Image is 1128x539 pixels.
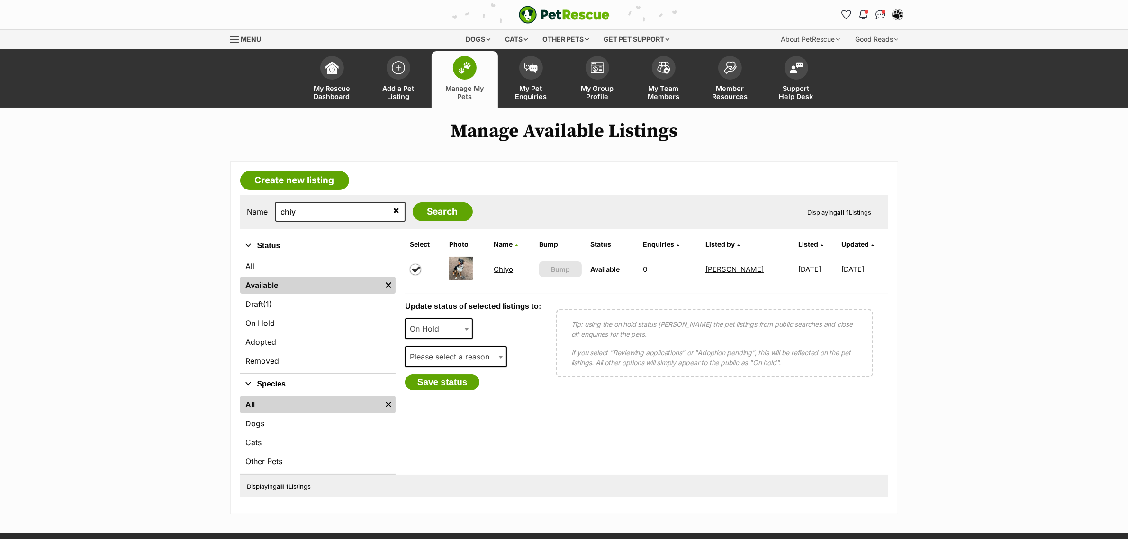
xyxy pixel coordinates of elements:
a: On Hold [240,314,396,332]
a: PetRescue [519,6,610,24]
th: Bump [535,237,586,252]
div: Get pet support [597,30,676,49]
th: Photo [445,237,489,252]
img: help-desk-icon-fdf02630f3aa405de69fd3d07c3f3aa587a6932b1a1747fa1d2bba05be0121f9.svg [790,62,803,73]
button: My account [890,7,905,22]
th: Status [587,237,638,252]
span: My Pet Enquiries [510,84,552,100]
strong: all 1 [838,208,849,216]
span: Please select a reason [406,350,499,363]
button: Status [240,240,396,252]
span: My Group Profile [576,84,619,100]
span: My Team Members [642,84,685,100]
div: Good Reads [849,30,905,49]
button: Notifications [856,7,871,22]
div: Dogs [459,30,497,49]
p: Tip: using the on hold status [PERSON_NAME] the pet listings from public searches and close off e... [571,319,858,339]
a: My Team Members [631,51,697,108]
input: Search [413,202,473,221]
a: Other Pets [240,453,396,470]
img: notifications-46538b983faf8c2785f20acdc204bb7945ddae34d4c08c2a6579f10ce5e182be.svg [859,10,867,19]
span: Support Help Desk [775,84,818,100]
ul: Account quick links [839,7,905,22]
p: If you select "Reviewing applications" or "Adoption pending", this will be reflected on the pet l... [571,348,858,368]
a: My Group Profile [564,51,631,108]
a: Name [494,240,518,248]
span: Updated [841,240,869,248]
a: Manage My Pets [432,51,498,108]
a: My Rescue Dashboard [299,51,365,108]
span: (1) [263,298,272,310]
img: add-pet-listing-icon-0afa8454b4691262ce3f59096e99ab1cd57d4a30225e0717b998d2c9b9846f56.svg [392,61,405,74]
td: 0 [639,253,701,286]
span: translation missing: en.admin.listings.index.attributes.enquiries [643,240,674,248]
span: Displaying Listings [808,208,872,216]
a: All [240,396,381,413]
img: pet-enquiries-icon-7e3ad2cf08bfb03b45e93fb7055b45f3efa6380592205ae92323e6603595dc1f.svg [524,63,538,73]
span: Add a Pet Listing [377,84,420,100]
div: Cats [498,30,534,49]
a: Chiyo [494,265,513,274]
span: Bump [551,264,570,274]
span: Name [494,240,513,248]
button: Species [240,378,396,390]
span: Member Resources [709,84,751,100]
button: Save status [405,374,480,390]
td: [DATE] [841,253,887,286]
a: Adopted [240,333,396,350]
a: Removed [240,352,396,369]
span: Displaying Listings [247,483,311,490]
a: Conversations [873,7,888,22]
div: About PetRescue [775,30,847,49]
span: Listed [798,240,818,248]
img: group-profile-icon-3fa3cf56718a62981997c0bc7e787c4b2cf8bcc04b72c1350f741eb67cf2f40e.svg [591,62,604,73]
a: [PERSON_NAME] [705,265,764,274]
img: dashboard-icon-eb2f2d2d3e046f16d808141f083e7271f6b2e854fb5c12c21221c1fb7104beca.svg [325,61,339,74]
a: Create new listing [240,171,349,190]
a: Listed by [705,240,740,248]
img: chat-41dd97257d64d25036548639549fe6c8038ab92f7586957e7f3b1b290dea8141.svg [875,10,885,19]
span: Please select a reason [405,346,507,367]
a: Draft [240,296,396,313]
div: Species [240,394,396,474]
a: All [240,258,396,275]
label: Update status of selected listings to: [405,301,541,311]
img: team-members-icon-5396bd8760b3fe7c0b43da4ab00e1e3bb1a5d9ba89233759b79545d2d3fc5d0d.svg [657,62,670,74]
span: Menu [241,35,262,43]
img: logo-e224e6f780fb5917bec1dbf3a21bbac754714ae5b6737aabdf751b685950b380.svg [519,6,610,24]
div: Status [240,256,396,373]
a: Add a Pet Listing [365,51,432,108]
a: Remove filter [381,277,396,294]
td: [DATE] [794,253,840,286]
div: Other pets [536,30,596,49]
a: Updated [841,240,874,248]
a: Remove filter [381,396,396,413]
span: Manage My Pets [443,84,486,100]
span: Available [590,265,620,273]
button: Bump [539,261,582,277]
a: Favourites [839,7,854,22]
a: Available [240,277,381,294]
a: Menu [230,30,268,47]
label: Name [247,207,268,216]
span: On Hold [406,322,449,335]
a: Listed [798,240,823,248]
span: On Hold [405,318,473,339]
span: My Rescue Dashboard [311,84,353,100]
th: Select [406,237,444,252]
img: manage-my-pets-icon-02211641906a0b7f246fdf0571729dbe1e7629f14944591b6c1af311fb30b64b.svg [458,62,471,74]
img: member-resources-icon-8e73f808a243e03378d46382f2149f9095a855e16c252ad45f914b54edf8863c.svg [723,61,737,74]
a: Dogs [240,415,396,432]
img: Lynda Smith profile pic [893,10,902,19]
a: Enquiries [643,240,679,248]
a: Cats [240,434,396,451]
strong: all 1 [277,483,289,490]
span: Listed by [705,240,735,248]
a: My Pet Enquiries [498,51,564,108]
a: Member Resources [697,51,763,108]
a: Support Help Desk [763,51,830,108]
